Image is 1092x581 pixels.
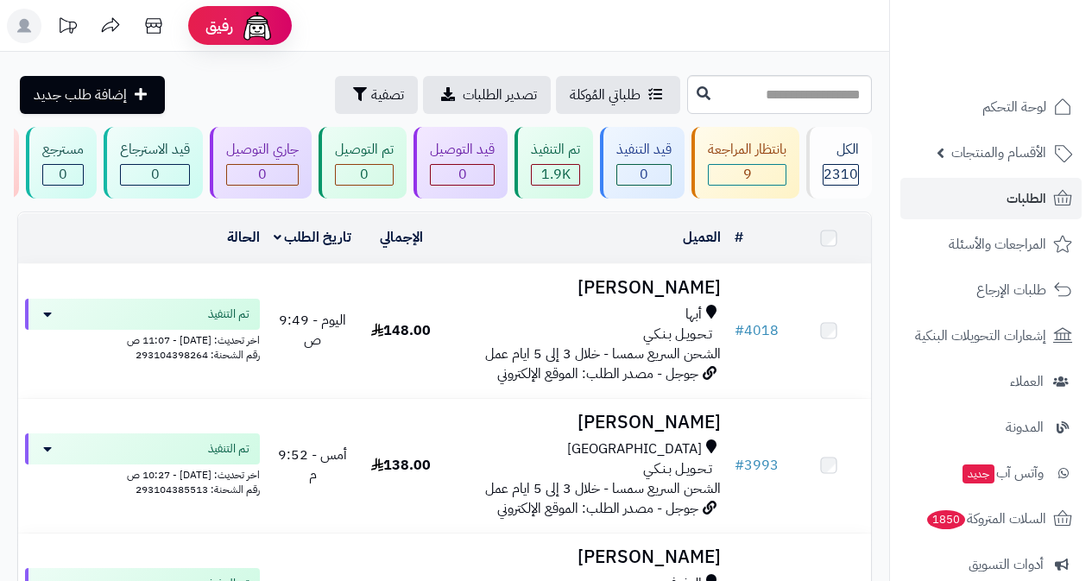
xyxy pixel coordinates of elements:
[240,9,275,43] img: ai-face.png
[43,165,83,185] div: 0
[963,464,994,483] span: جديد
[458,164,467,185] span: 0
[151,164,160,185] span: 0
[743,164,752,185] span: 9
[463,85,537,105] span: تصدير الطلبات
[59,164,67,185] span: 0
[915,324,1046,348] span: إشعارات التحويلات البنكية
[274,227,352,248] a: تاريخ الطلب
[485,344,721,364] span: الشحن السريع سمسا - خلال 3 إلى 5 ايام عمل
[643,325,712,344] span: تـحـويـل بـنـكـي
[735,227,743,248] a: #
[951,141,1046,165] span: الأقسام والمنتجات
[360,164,369,185] span: 0
[279,310,346,350] span: اليوم - 9:49 ص
[570,85,641,105] span: طلباتي المُوكلة
[925,507,1046,531] span: السلات المتروكة
[25,330,260,348] div: اخر تحديث: [DATE] - 11:07 ص
[20,76,165,114] a: إضافة طلب جديد
[900,269,1082,311] a: طلبات الإرجاع
[227,227,260,248] a: الحالة
[900,361,1082,402] a: العملاء
[423,76,551,114] a: تصدير الطلبات
[683,227,721,248] a: العميل
[1007,186,1046,211] span: الطلبات
[927,510,965,529] span: 1850
[1010,369,1044,394] span: العملاء
[824,164,858,185] span: 2310
[42,140,84,160] div: مسترجع
[532,165,579,185] div: 1935
[900,86,1082,128] a: لوحة التحكم
[709,165,786,185] div: 9
[961,461,1044,485] span: وآتس آب
[227,165,298,185] div: 0
[226,140,299,160] div: جاري التوصيل
[34,85,127,105] span: إضافة طلب جديد
[900,178,1082,219] a: الطلبات
[1006,415,1044,439] span: المدونة
[136,482,260,497] span: رقم الشحنة: 293104385513
[949,232,1046,256] span: المراجعات والأسئلة
[380,227,423,248] a: الإجمالي
[208,440,249,458] span: تم التنفيذ
[982,95,1046,119] span: لوحة التحكم
[120,140,190,160] div: قيد الاسترجاع
[451,278,721,298] h3: [PERSON_NAME]
[735,320,744,341] span: #
[410,127,511,199] a: قيد التوصيل 0
[596,127,688,199] a: قيد التنفيذ 0
[976,278,1046,302] span: طلبات الإرجاع
[22,127,100,199] a: مسترجع 0
[735,455,744,476] span: #
[617,165,671,185] div: 0
[900,498,1082,540] a: السلات المتروكة1850
[900,224,1082,265] a: المراجعات والأسئلة
[121,165,189,185] div: 0
[371,320,431,341] span: 148.00
[430,140,495,160] div: قيد التوصيل
[335,76,418,114] button: تصفية
[336,165,393,185] div: 0
[616,140,672,160] div: قيد التنفيذ
[278,445,347,485] span: أمس - 9:52 م
[371,455,431,476] span: 138.00
[735,320,779,341] a: #4018
[685,305,702,325] span: أبها
[371,85,404,105] span: تصفية
[643,459,712,479] span: تـحـويـل بـنـكـي
[511,127,596,199] a: تم التنفيذ 1.9K
[708,140,786,160] div: بانتظار المراجعة
[335,140,394,160] div: تم التوصيل
[431,165,494,185] div: 0
[451,413,721,433] h3: [PERSON_NAME]
[136,347,260,363] span: رقم الشحنة: 293104398264
[485,478,721,499] span: الشحن السريع سمسا - خلال 3 إلى 5 ايام عمل
[900,452,1082,494] a: وآتس آبجديد
[497,498,698,519] span: جوجل - مصدر الطلب: الموقع الإلكتروني
[451,547,721,567] h3: [PERSON_NAME]
[556,76,680,114] a: طلباتي المُوكلة
[46,9,89,47] a: تحديثات المنصة
[803,127,875,199] a: الكل2310
[735,455,779,476] a: #3993
[206,127,315,199] a: جاري التوصيل 0
[541,164,571,185] span: 1.9K
[531,140,580,160] div: تم التنفيذ
[900,407,1082,448] a: المدونة
[208,306,249,323] span: تم التنفيذ
[688,127,803,199] a: بانتظار المراجعة 9
[497,363,698,384] span: جوجل - مصدر الطلب: الموقع الإلكتروني
[205,16,233,36] span: رفيق
[315,127,410,199] a: تم التوصيل 0
[969,553,1044,577] span: أدوات التسويق
[258,164,267,185] span: 0
[25,464,260,483] div: اخر تحديث: [DATE] - 10:27 ص
[100,127,206,199] a: قيد الاسترجاع 0
[823,140,859,160] div: الكل
[900,315,1082,357] a: إشعارات التحويلات البنكية
[567,439,702,459] span: [GEOGRAPHIC_DATA]
[640,164,648,185] span: 0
